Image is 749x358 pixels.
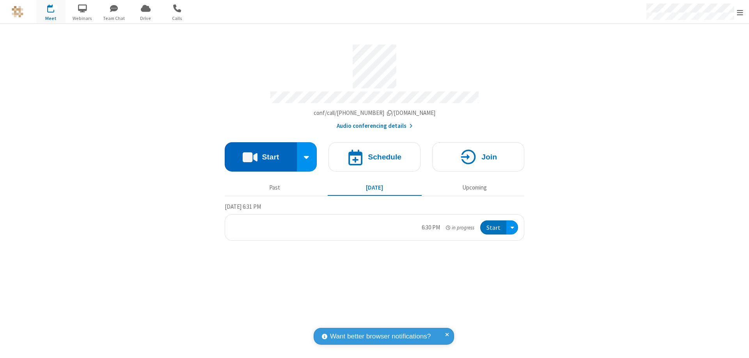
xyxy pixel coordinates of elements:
[446,224,474,231] em: in progress
[99,15,129,22] span: Team Chat
[262,153,279,161] h4: Start
[68,15,97,22] span: Webinars
[368,153,401,161] h4: Schedule
[225,142,297,172] button: Start
[422,223,440,232] div: 6:30 PM
[328,142,421,172] button: Schedule
[480,220,506,235] button: Start
[481,153,497,161] h4: Join
[163,15,192,22] span: Calls
[225,203,261,210] span: [DATE] 6:31 PM
[225,39,524,131] section: Account details
[53,4,58,10] div: 1
[228,180,322,195] button: Past
[432,142,524,172] button: Join
[506,220,518,235] div: Open menu
[428,180,522,195] button: Upcoming
[131,15,160,22] span: Drive
[12,6,23,18] img: QA Selenium DO NOT DELETE OR CHANGE
[36,15,66,22] span: Meet
[314,109,436,118] button: Copy my meeting room linkCopy my meeting room link
[337,122,413,131] button: Audio conferencing details
[330,331,431,342] span: Want better browser notifications?
[225,202,524,241] section: Today's Meetings
[729,338,743,353] iframe: Chat
[314,109,436,116] span: Copy my meeting room link
[297,142,317,172] div: Start conference options
[328,180,422,195] button: [DATE]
